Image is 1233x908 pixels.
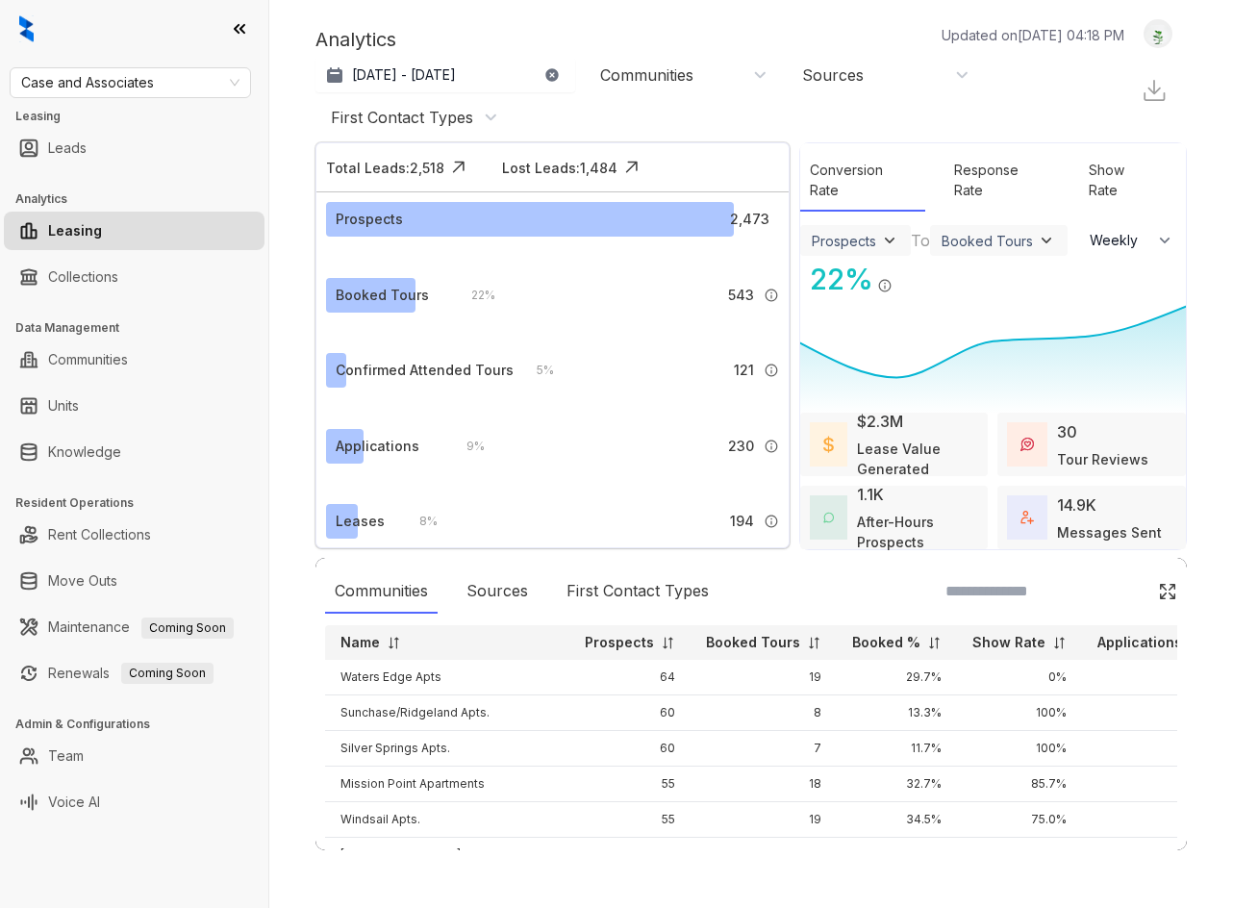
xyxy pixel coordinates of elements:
[569,838,691,873] td: 54
[326,158,444,178] div: Total Leads: 2,518
[15,190,268,208] h3: Analytics
[4,516,264,554] li: Rent Collections
[517,360,554,381] div: 5 %
[48,516,151,554] a: Rent Collections
[502,158,617,178] div: Lost Leads: 1,484
[837,802,957,838] td: 34.5%
[957,767,1082,802] td: 85.7%
[325,695,569,731] td: Sunchase/Ridgeland Apts.
[857,512,978,552] div: After-Hours Prospects
[1057,522,1162,542] div: Messages Sent
[4,258,264,296] li: Collections
[1118,583,1134,599] img: SearchIcon
[942,25,1124,45] p: Updated on [DATE] 04:18 PM
[857,410,903,433] div: $2.3M
[837,767,957,802] td: 32.7%
[48,562,117,600] a: Move Outs
[325,802,569,838] td: Windsail Apts.
[21,68,239,97] span: Case and Associates
[1078,223,1186,258] button: Weekly
[1158,582,1177,601] img: Click Icon
[452,285,495,306] div: 22 %
[4,608,264,646] li: Maintenance
[15,319,268,337] h3: Data Management
[340,633,380,652] p: Name
[837,695,957,731] td: 13.3%
[852,633,920,652] p: Booked %
[1097,633,1182,652] p: Applications
[728,285,754,306] span: 543
[4,783,264,821] li: Voice AI
[1057,493,1096,517] div: 14.9K
[1020,511,1034,524] img: TotalFum
[331,107,473,128] div: First Contact Types
[857,483,884,506] div: 1.1K
[48,737,84,775] a: Team
[800,258,873,301] div: 22 %
[764,363,779,378] img: Info
[957,731,1082,767] td: 100%
[734,360,754,381] span: 121
[15,716,268,733] h3: Admin & Configurations
[4,562,264,600] li: Move Outs
[1145,24,1171,44] img: UserAvatar
[1082,695,1219,731] td: 4
[387,636,401,650] img: sorting
[1082,838,1219,873] td: 5
[444,153,473,182] img: Click Icon
[823,512,834,523] img: AfterHoursConversations
[764,288,779,303] img: Info
[352,65,456,85] p: [DATE] - [DATE]
[600,64,693,86] div: Communities
[447,436,485,457] div: 9 %
[325,731,569,767] td: Silver Springs Apts.
[957,660,1082,695] td: 0%
[837,838,957,873] td: 18.5%
[1079,150,1167,212] div: Show Rate
[1082,802,1219,838] td: 0
[764,439,779,454] img: Info
[4,433,264,471] li: Knowledge
[1020,438,1034,451] img: TourReviews
[4,212,264,250] li: Leasing
[1057,420,1077,443] div: 30
[691,695,837,731] td: 8
[691,802,837,838] td: 19
[764,514,779,529] img: Info
[911,229,930,252] div: To
[1052,636,1067,650] img: sorting
[336,360,514,381] div: Confirmed Attended Tours
[706,633,800,652] p: Booked Tours
[569,660,691,695] td: 64
[807,636,821,650] img: sorting
[325,660,569,695] td: Waters Edge Apts
[19,15,34,42] img: logo
[15,108,268,125] h3: Leasing
[48,258,118,296] a: Collections
[957,838,1082,873] td: 80.0%
[730,209,769,230] span: 2,473
[1082,660,1219,695] td: 10
[557,569,718,614] div: First Contact Types
[927,636,942,650] img: sorting
[944,150,1061,212] div: Response Rate
[691,731,837,767] td: 7
[617,153,646,182] img: Click Icon
[336,209,403,230] div: Prospects
[457,569,538,614] div: Sources
[1082,767,1219,802] td: 6
[691,767,837,802] td: 18
[400,511,438,532] div: 8 %
[48,654,214,693] a: RenewalsComing Soon
[837,731,957,767] td: 11.7%
[893,261,921,290] img: Click Icon
[48,433,121,471] a: Knowledge
[880,231,899,250] img: ViewFilterArrow
[812,233,876,249] div: Prospects
[1141,77,1168,104] img: Download
[957,802,1082,838] td: 75.0%
[325,767,569,802] td: Mission Point Apartments
[728,436,754,457] span: 230
[691,660,837,695] td: 19
[569,731,691,767] td: 60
